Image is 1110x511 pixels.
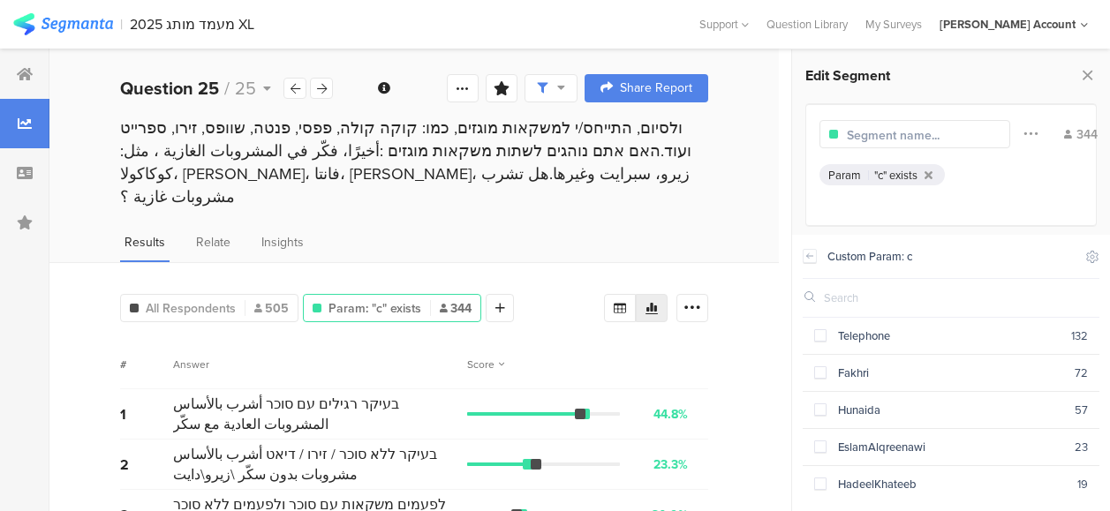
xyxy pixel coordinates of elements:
span: Relate [196,233,230,252]
span: בעיקר רגילים עם סוכר أشرب بالأساس المشروبات العادية مع سكّر [173,394,458,434]
div: Param [828,167,861,184]
div: Answer [173,357,209,372]
input: Segment name... [847,126,1001,145]
span: 505 [254,299,289,318]
div: 2025 מעמד מותג XL [130,16,254,33]
div: Fakhri [827,364,1075,381]
div: | [120,14,123,34]
div: Score [467,357,504,372]
div: # [120,357,173,372]
span: Insights [261,233,304,252]
div: 72 [1075,364,1088,381]
div: 23.3% [653,455,688,474]
div: Hunaida [827,402,1075,418]
span: Param: "c" exists [328,299,421,318]
div: 44.8% [653,405,688,424]
div: 23 [1075,439,1088,455]
span: 25 [235,75,256,101]
span: All Respondents [146,299,236,318]
div: Telephone [827,327,1071,344]
span: בעיקר ללא סוכר / זירו / דיאט أشرب بالأساس مشروبات بدون سكّر \زيرو\دايت [173,444,458,485]
span: Share Report [620,82,692,94]
img: segmanta logo [13,13,113,35]
div: 344 [1064,125,1098,144]
div: HadeelKhateeb [827,476,1077,492]
a: Question Library [758,16,857,33]
div: 19 [1077,476,1088,492]
span: Edit Segment [805,65,890,86]
span: 344 [440,299,472,318]
div: 2 [120,455,173,475]
div: ולסיום, התייחס/י למשקאות מוגזים, כמו: קוקה קולה, פפסי, פנטה, שוופס, זירו, ספרייט ועוד.האם אתם נוה... [120,116,708,208]
div: [PERSON_NAME] Account [940,16,1076,33]
div: Custom Param: c [827,248,1075,265]
span: / [224,75,230,101]
input: Search [824,289,963,306]
span: Results [125,233,165,252]
div: "c" exists [874,167,917,184]
div: EslamAlqreenawi [827,439,1075,455]
div: 1 [120,404,173,425]
b: Question 25 [120,75,219,101]
div: 132 [1071,327,1088,344]
div: 57 [1075,402,1088,418]
div: Support [699,11,749,38]
a: My Surveys [857,16,931,33]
